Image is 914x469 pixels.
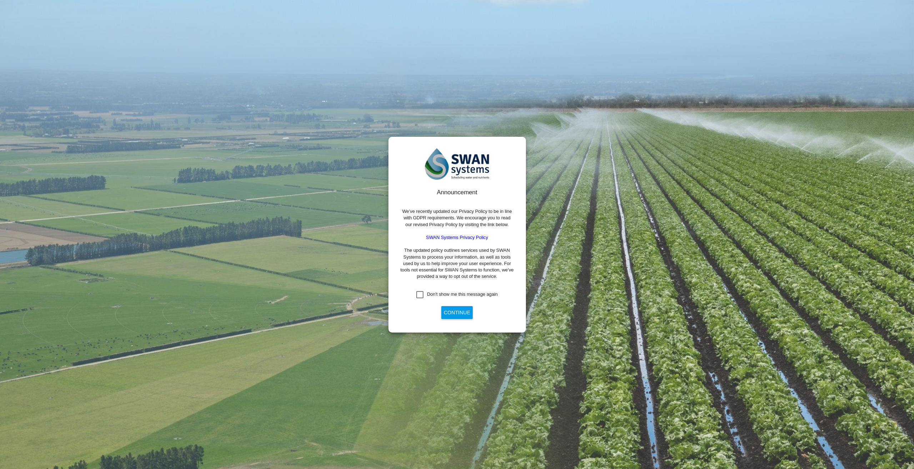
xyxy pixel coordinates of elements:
div: Don't show me this message again [427,291,498,298]
span: We’ve recently updated our Privacy Policy to be in line with GDPR requirements. We encourage you ... [402,209,512,227]
div: Announcement [400,188,514,197]
img: SWAN-Landscape-Logo-Colour.png [425,148,489,180]
a: SWAN Systems Privacy Policy [426,235,488,240]
button: Continue [441,306,473,319]
span: The updated policy outlines services used by SWAN Systems to process your information, as well as... [401,248,514,279]
md-checkbox: Don't show me this message again [416,291,498,298]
